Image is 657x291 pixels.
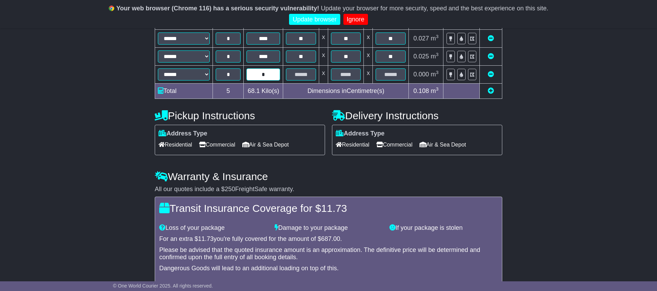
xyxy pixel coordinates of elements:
span: 687.00 [321,235,340,242]
label: Address Type [159,130,207,138]
h4: Warranty & Insurance [155,171,502,182]
label: Address Type [336,130,385,138]
div: For an extra $ you're fully covered for the amount of $ . [159,235,498,243]
a: Ignore [343,14,368,25]
span: 11.73 [198,235,214,242]
td: x [319,30,328,48]
td: 5 [213,84,244,99]
a: Remove this item [488,53,494,60]
h4: Delivery Instructions [332,110,502,121]
div: Damage to your package [271,224,386,232]
td: Total [155,84,213,99]
div: Loss of your package [156,224,271,232]
span: © One World Courier 2025. All rights reserved. [113,283,213,289]
h4: Pickup Instructions [155,110,325,121]
span: 11.73 [321,203,347,214]
h4: Transit Insurance Coverage for $ [159,203,498,214]
td: x [364,66,373,84]
span: 0.000 [413,71,429,78]
span: m [431,35,439,42]
span: m [431,87,439,94]
span: Air & Sea Depot [420,139,466,150]
span: 0.025 [413,53,429,60]
a: Remove this item [488,35,494,42]
div: All our quotes include a $ FreightSafe warranty. [155,186,502,193]
span: m [431,71,439,78]
td: Dimensions in Centimetre(s) [283,84,409,99]
a: Add new item [488,87,494,94]
td: x [319,66,328,84]
div: Please be advised that the quoted insurance amount is an approximation. The definitive price will... [159,246,498,261]
span: m [431,53,439,60]
td: x [364,30,373,48]
a: Remove this item [488,71,494,78]
td: x [364,48,373,66]
sup: 3 [436,70,439,75]
span: Commercial [376,139,412,150]
span: Residential [336,139,369,150]
span: Residential [159,139,192,150]
span: Commercial [199,139,235,150]
b: Your web browser (Chrome 116) has a serious security vulnerability! [116,5,319,12]
span: Air & Sea Depot [242,139,289,150]
sup: 3 [436,52,439,57]
span: 68.1 [247,87,260,94]
span: 0.027 [413,35,429,42]
td: x [319,48,328,66]
sup: 3 [436,34,439,39]
span: 0.108 [413,87,429,94]
span: Update your browser for more security, speed and the best experience on this site. [321,5,548,12]
span: 250 [225,186,235,193]
sup: 3 [436,86,439,92]
div: Dangerous Goods will lead to an additional loading on top of this. [159,265,498,272]
a: Update browser [289,14,340,25]
td: Kilo(s) [244,84,283,99]
div: If your package is stolen [386,224,501,232]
